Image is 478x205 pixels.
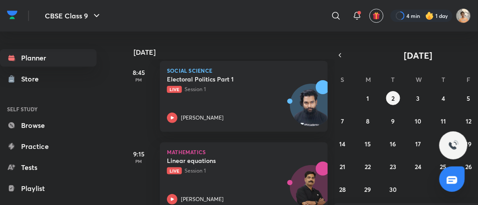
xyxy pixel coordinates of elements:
abbr: September 24, 2025 [415,163,421,171]
button: September 14, 2025 [336,137,350,151]
p: [PERSON_NAME] [181,114,224,122]
button: September 30, 2025 [386,182,400,196]
abbr: September 19, 2025 [466,140,472,148]
button: September 28, 2025 [336,182,350,196]
button: September 24, 2025 [411,159,425,173]
button: CBSE Class 9 [40,7,107,25]
abbr: September 17, 2025 [415,140,421,148]
button: September 7, 2025 [336,114,350,128]
abbr: September 7, 2025 [341,117,344,125]
abbr: September 29, 2025 [365,185,371,194]
abbr: Tuesday [391,75,395,84]
div: Store [21,74,44,84]
button: September 17, 2025 [411,137,425,151]
h5: 8:45 [121,68,156,77]
span: Live [167,86,182,93]
abbr: September 16, 2025 [390,140,396,148]
button: September 8, 2025 [361,114,375,128]
button: September 16, 2025 [386,137,400,151]
abbr: Wednesday [416,75,422,84]
abbr: September 10, 2025 [415,117,421,125]
p: Session 1 [167,85,301,93]
abbr: September 12, 2025 [466,117,471,125]
img: Company Logo [7,8,18,21]
img: avatar [373,12,380,20]
abbr: September 26, 2025 [465,163,472,171]
abbr: September 4, 2025 [442,94,445,102]
abbr: Thursday [442,75,445,84]
button: September 18, 2025 [436,137,450,151]
button: September 23, 2025 [386,159,400,173]
h4: [DATE] [134,49,337,56]
abbr: Monday [366,75,371,84]
abbr: September 1, 2025 [366,94,369,102]
abbr: September 11, 2025 [441,117,446,125]
span: Live [167,167,182,174]
button: September 26, 2025 [462,159,476,173]
h5: Electoral Politics Part 1 [167,75,276,84]
button: September 4, 2025 [436,91,450,105]
button: September 12, 2025 [462,114,476,128]
button: September 9, 2025 [386,114,400,128]
img: ttu [448,140,459,151]
button: September 5, 2025 [462,91,476,105]
button: September 11, 2025 [436,114,450,128]
p: PM [121,159,156,164]
button: September 25, 2025 [436,159,450,173]
abbr: September 28, 2025 [339,185,346,194]
img: Avatar [290,88,333,131]
h5: 9:15 [121,149,156,159]
abbr: September 30, 2025 [389,185,397,194]
button: September 1, 2025 [361,91,375,105]
button: September 15, 2025 [361,137,375,151]
button: September 29, 2025 [361,182,375,196]
button: September 2, 2025 [386,91,400,105]
abbr: September 22, 2025 [365,163,371,171]
abbr: September 8, 2025 [366,117,369,125]
button: September 21, 2025 [336,159,350,173]
abbr: September 21, 2025 [340,163,345,171]
p: Mathematics [167,149,321,155]
abbr: Sunday [341,75,344,84]
p: [PERSON_NAME] [181,195,224,203]
abbr: September 14, 2025 [340,140,346,148]
button: September 10, 2025 [411,114,425,128]
span: [DATE] [404,49,433,61]
abbr: September 2, 2025 [391,94,395,102]
h5: Linear equations [167,156,276,165]
a: Company Logo [7,8,18,24]
abbr: September 25, 2025 [440,163,447,171]
p: Social Science [167,68,321,73]
abbr: September 5, 2025 [467,94,471,102]
img: Aashman Srivastava [456,8,471,23]
button: September 3, 2025 [411,91,425,105]
abbr: September 9, 2025 [391,117,395,125]
abbr: September 3, 2025 [416,94,420,102]
button: avatar [369,9,384,23]
p: Session 1 [167,167,301,175]
p: PM [121,77,156,82]
button: September 22, 2025 [361,159,375,173]
abbr: Friday [467,75,471,84]
abbr: September 23, 2025 [390,163,396,171]
img: streak [425,11,434,20]
button: September 19, 2025 [462,137,476,151]
abbr: September 15, 2025 [365,140,371,148]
